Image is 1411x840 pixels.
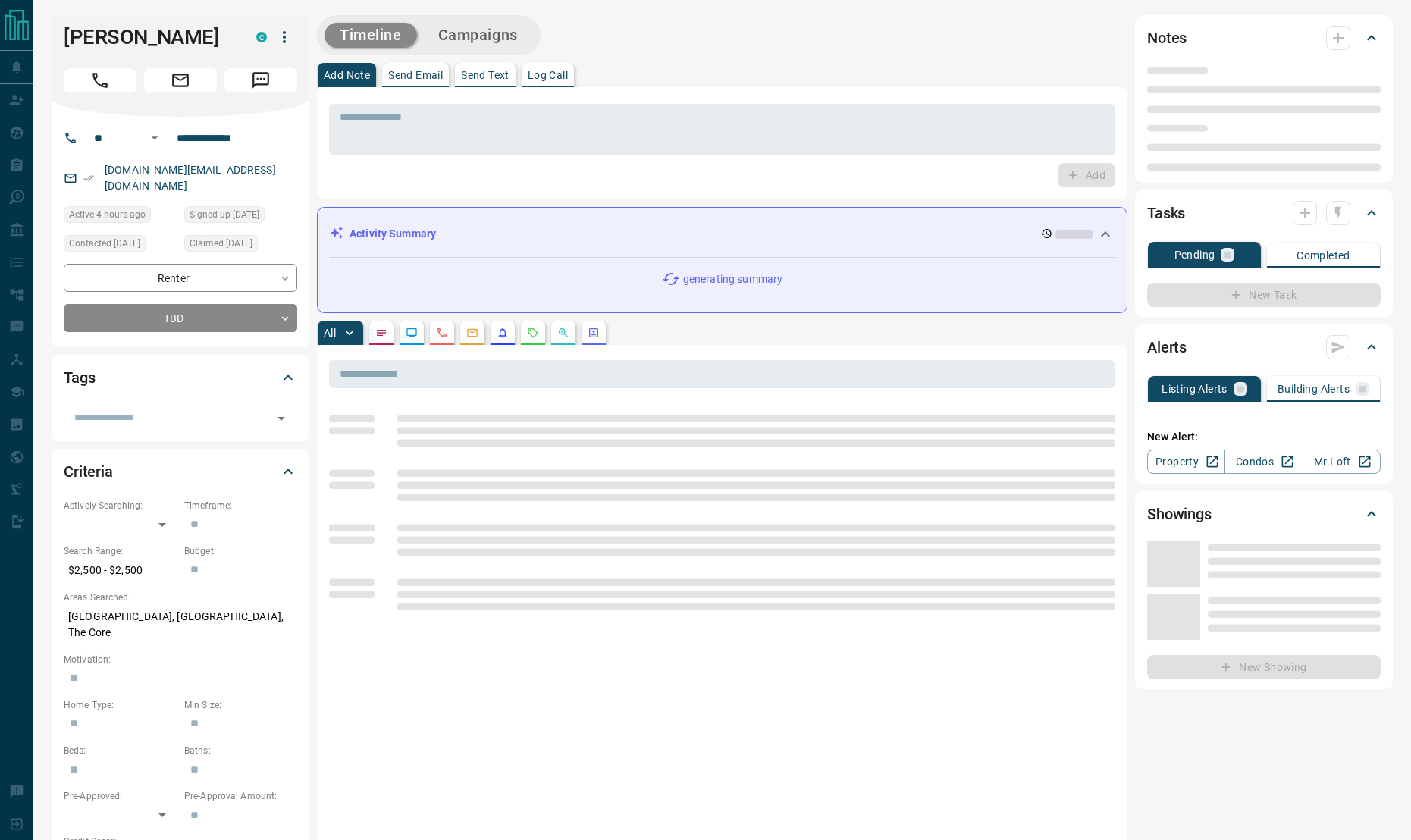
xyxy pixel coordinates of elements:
[64,453,297,490] div: Criteria
[146,129,164,147] button: Open
[436,327,448,339] svg: Calls
[1147,502,1212,526] h2: Showings
[184,789,297,803] p: Pre-Approval Amount:
[64,206,177,227] div: Tue Sep 16 2025
[190,207,259,222] span: Signed up [DATE]
[1278,384,1350,394] p: Building Alerts
[184,544,297,558] p: Budget:
[64,653,297,666] p: Motivation:
[1147,450,1225,474] a: Property
[64,744,177,757] p: Beds:
[330,220,1115,248] div: Activity Summary
[461,70,510,80] p: Send Text
[683,271,782,287] p: generating summary
[325,23,417,48] button: Timeline
[1224,450,1303,474] a: Condos
[271,408,292,429] button: Open
[184,499,297,512] p: Timeframe:
[64,359,297,396] div: Tags
[83,173,94,183] svg: Email Verified
[256,32,267,42] div: condos.ca
[64,25,234,49] h1: [PERSON_NAME]
[527,327,539,339] svg: Requests
[528,70,568,80] p: Log Call
[184,206,297,227] div: Wed Aug 23 2023
[144,68,217,92] span: Email
[406,327,418,339] svg: Lead Browsing Activity
[69,236,140,251] span: Contacted [DATE]
[1147,496,1381,532] div: Showings
[1147,26,1187,50] h2: Notes
[324,70,370,80] p: Add Note
[350,226,436,242] p: Activity Summary
[588,327,600,339] svg: Agent Actions
[64,499,177,512] p: Actively Searching:
[64,68,136,92] span: Call
[557,327,569,339] svg: Opportunities
[1297,250,1350,261] p: Completed
[184,235,297,256] div: Wed Aug 23 2023
[1174,249,1215,260] p: Pending
[1303,450,1381,474] a: Mr.Loft
[497,327,509,339] svg: Listing Alerts
[423,23,533,48] button: Campaigns
[64,544,177,558] p: Search Range:
[375,327,387,339] svg: Notes
[1162,384,1228,394] p: Listing Alerts
[184,744,297,757] p: Baths:
[1147,20,1381,56] div: Notes
[1147,335,1187,359] h2: Alerts
[1147,195,1381,231] div: Tasks
[64,558,177,583] p: $2,500 - $2,500
[224,68,297,92] span: Message
[184,698,297,712] p: Min Size:
[466,327,478,339] svg: Emails
[1147,329,1381,365] div: Alerts
[64,264,297,292] div: Renter
[64,304,297,332] div: TBD
[64,591,297,604] p: Areas Searched:
[64,604,297,645] p: [GEOGRAPHIC_DATA], [GEOGRAPHIC_DATA], The Core
[69,207,146,222] span: Active 4 hours ago
[64,698,177,712] p: Home Type:
[105,164,276,192] a: [DOMAIN_NAME][EMAIL_ADDRESS][DOMAIN_NAME]
[190,236,252,251] span: Claimed [DATE]
[1147,429,1381,445] p: New Alert:
[64,235,177,256] div: Wed Aug 23 2023
[388,70,443,80] p: Send Email
[324,328,336,338] p: All
[64,459,113,484] h2: Criteria
[64,789,177,803] p: Pre-Approved:
[1147,201,1185,225] h2: Tasks
[64,365,95,390] h2: Tags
